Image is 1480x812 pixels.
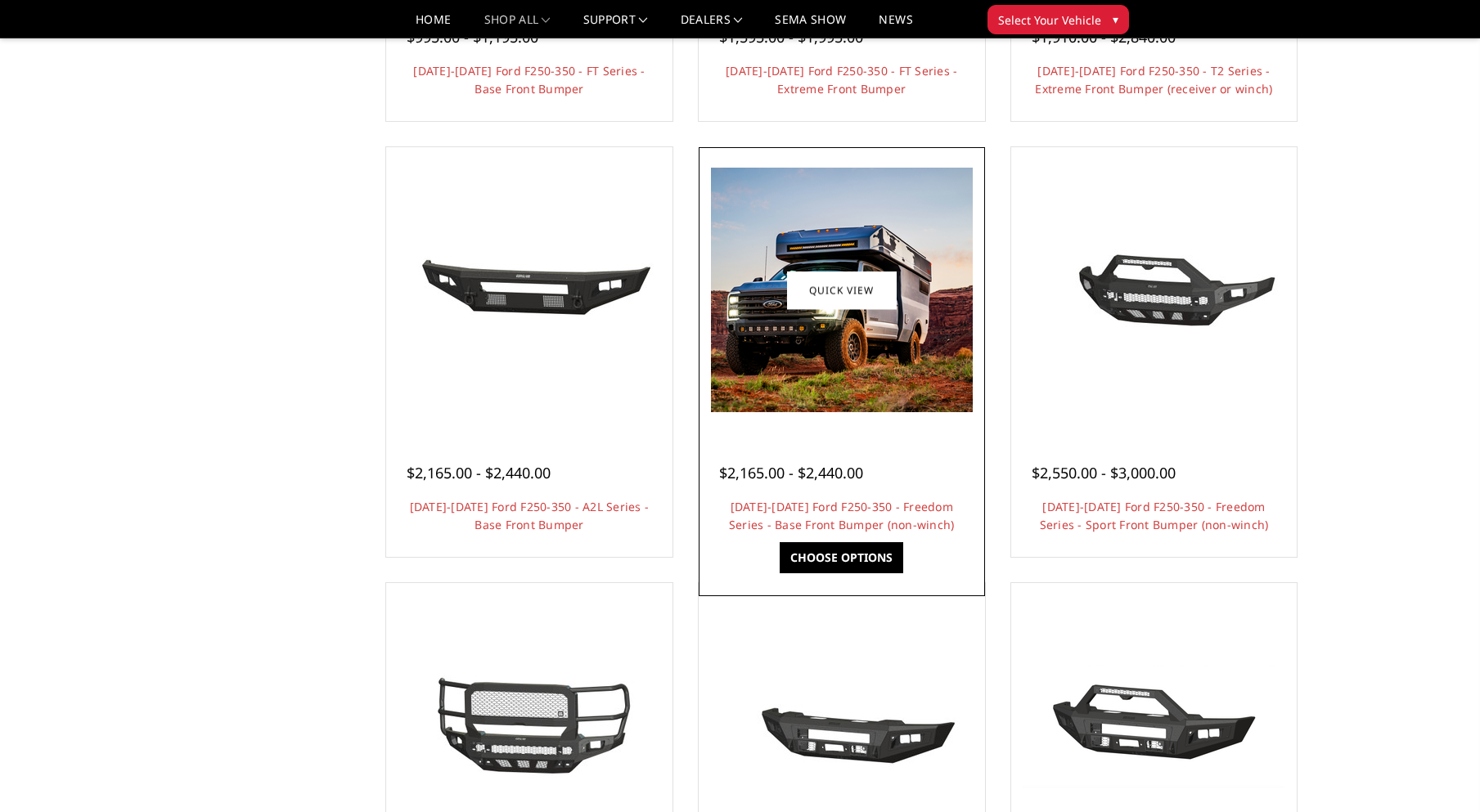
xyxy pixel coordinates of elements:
[729,499,955,532] a: [DATE]-[DATE] Ford F250-350 - Freedom Series - Base Front Bumper (non-winch)
[416,14,451,38] a: Home
[681,14,743,38] a: Dealers
[398,230,660,350] img: 2023-2025 Ford F250-350 - A2L Series - Base Front Bumper
[413,63,645,96] a: [DATE]-[DATE] Ford F250-350 - FT Series - Base Front Bumper
[1040,499,1269,532] a: [DATE]-[DATE] Ford F250-350 - Freedom Series - Sport Front Bumper (non-winch)
[998,11,1101,29] span: Select Your Vehicle
[407,27,538,47] span: $995.00 - $1,195.00
[583,14,648,38] a: Support
[726,63,957,96] a: [DATE]-[DATE] Ford F250-350 - FT Series - Extreme Front Bumper
[703,151,981,429] a: 2023-2025 Ford F250-350 - Freedom Series - Base Front Bumper (non-winch) 2023-2025 Ford F250-350 ...
[879,14,912,38] a: News
[1015,151,1293,429] a: 2023-2025 Ford F250-350 - Freedom Series - Sport Front Bumper (non-winch) Multiple lighting options
[1032,27,1176,47] span: $1,910.00 - $2,840.00
[711,168,973,412] img: 2023-2025 Ford F250-350 - Freedom Series - Base Front Bumper (non-winch)
[1113,11,1118,28] span: ▾
[719,27,863,47] span: $1,595.00 - $1,995.00
[719,463,863,482] span: $2,165.00 - $2,440.00
[410,499,650,532] a: [DATE]-[DATE] Ford F250-350 - A2L Series - Base Front Bumper
[484,14,551,38] a: shop all
[780,542,903,573] a: Choose Options
[775,14,846,38] a: SEMA Show
[390,151,668,429] a: 2023-2025 Ford F250-350 - A2L Series - Base Front Bumper
[1023,229,1284,352] img: 2023-2025 Ford F250-350 - Freedom Series - Sport Front Bumper (non-winch)
[987,5,1129,34] button: Select Your Vehicle
[1035,63,1272,96] a: [DATE]-[DATE] Ford F250-350 - T2 Series - Extreme Front Bumper (receiver or winch)
[1032,463,1176,482] span: $2,550.00 - $3,000.00
[787,271,897,309] a: Quick view
[407,463,551,482] span: $2,165.00 - $2,440.00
